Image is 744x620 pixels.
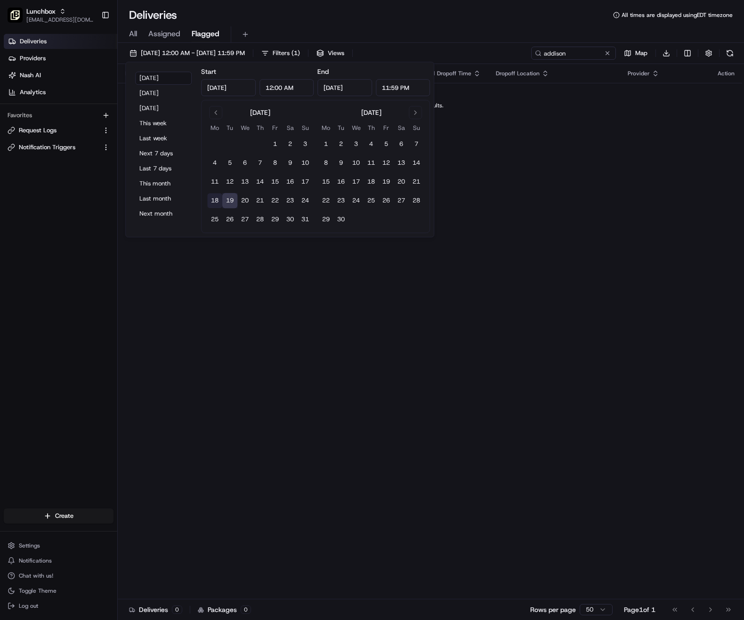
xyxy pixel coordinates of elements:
[19,146,26,154] img: 1736555255976-a54dd68f-1ca7-489b-9aae-adbdc363a1c4
[4,539,113,552] button: Settings
[66,233,114,241] a: Powered byPylon
[135,102,192,115] button: [DATE]
[267,123,283,133] th: Friday
[237,155,252,170] button: 6
[121,102,738,109] div: No results.
[19,143,75,152] span: Notification Triggers
[9,122,60,130] div: Past conversations
[298,137,313,152] button: 3
[9,9,28,28] img: Nash
[723,47,736,60] button: Refresh
[267,193,283,208] button: 22
[283,174,298,189] button: 16
[318,137,333,152] button: 1
[394,174,409,189] button: 20
[55,512,73,520] span: Create
[379,155,394,170] button: 12
[8,126,98,135] a: Request Logs
[333,137,348,152] button: 2
[19,210,72,220] span: Knowledge Base
[19,172,26,179] img: 1736555255976-a54dd68f-1ca7-489b-9aae-adbdc363a1c4
[135,192,192,205] button: Last month
[318,123,333,133] th: Monday
[135,87,192,100] button: [DATE]
[298,155,313,170] button: 10
[9,38,171,53] p: Welcome 👋
[237,193,252,208] button: 20
[20,37,47,46] span: Deliveries
[283,193,298,208] button: 23
[237,174,252,189] button: 13
[129,8,177,23] h1: Deliveries
[531,47,616,60] input: Type to search
[135,132,192,145] button: Last week
[379,193,394,208] button: 26
[8,8,23,23] img: Lunchbox
[4,4,97,26] button: LunchboxLunchbox[EMAIL_ADDRESS][DOMAIN_NAME]
[620,47,652,60] button: Map
[364,193,379,208] button: 25
[135,162,192,175] button: Last 7 days
[318,193,333,208] button: 22
[267,137,283,152] button: 1
[348,193,364,208] button: 24
[622,11,733,19] span: All times are displayed using EDT timezone
[241,605,251,614] div: 0
[409,193,424,208] button: 28
[496,70,540,77] span: Dropoff Location
[78,171,81,179] span: •
[4,569,113,582] button: Chat with us!
[80,211,87,219] div: 💻
[207,123,222,133] th: Monday
[29,146,76,153] span: [PERSON_NAME]
[283,137,298,152] button: 2
[364,123,379,133] th: Thursday
[252,193,267,208] button: 21
[283,212,298,227] button: 30
[19,587,57,595] span: Toggle Theme
[364,174,379,189] button: 18
[89,210,151,220] span: API Documentation
[222,155,237,170] button: 5
[273,49,300,57] span: Filters
[160,93,171,104] button: Start new chat
[207,212,222,227] button: 25
[333,193,348,208] button: 23
[4,108,113,123] div: Favorites
[348,123,364,133] th: Wednesday
[129,605,182,614] div: Deliveries
[129,28,137,40] span: All
[394,193,409,208] button: 27
[42,90,154,99] div: Start new chat
[379,137,394,152] button: 5
[409,174,424,189] button: 21
[24,61,155,71] input: Clear
[19,126,57,135] span: Request Logs
[135,117,192,130] button: This week
[78,146,81,153] span: •
[348,155,364,170] button: 10
[318,155,333,170] button: 8
[394,155,409,170] button: 13
[201,79,256,96] input: Date
[250,108,270,117] div: [DATE]
[26,7,56,16] button: Lunchbox
[4,508,113,523] button: Create
[333,174,348,189] button: 16
[4,599,113,612] button: Log out
[19,572,53,580] span: Chat with us!
[29,171,76,179] span: [PERSON_NAME]
[409,155,424,170] button: 14
[379,174,394,189] button: 19
[20,71,41,80] span: Nash AI
[635,49,647,57] span: Map
[298,174,313,189] button: 17
[291,49,300,57] span: ( 1 )
[318,212,333,227] button: 29
[252,174,267,189] button: 14
[283,123,298,133] th: Saturday
[9,211,17,219] div: 📗
[317,67,329,76] label: End
[283,155,298,170] button: 9
[222,212,237,227] button: 26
